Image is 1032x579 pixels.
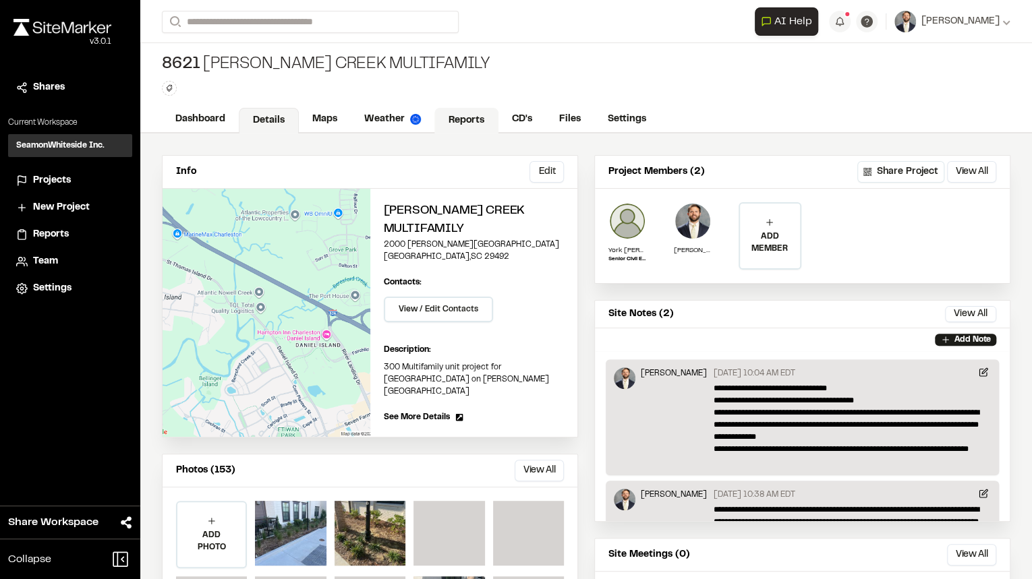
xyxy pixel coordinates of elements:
[16,173,124,188] a: Projects
[515,460,564,481] button: View All
[740,231,800,255] p: ADD MEMBER
[945,306,996,322] button: View All
[8,117,132,129] p: Current Workspace
[299,106,351,132] a: Maps
[384,297,493,322] button: View / Edit Contacts
[33,200,90,215] span: New Project
[162,81,177,96] button: Edit Tags
[641,367,707,379] p: [PERSON_NAME]
[546,106,594,132] a: Files
[614,367,635,389] img: Douglas Jennings
[714,489,795,501] p: [DATE] 10:38 AM EDT
[13,19,111,36] img: rebrand.png
[608,255,646,264] p: Senior Civil Engineer
[410,114,421,125] img: precipai.png
[16,80,124,95] a: Shares
[594,106,660,132] a: Settings
[894,11,1010,32] button: [PERSON_NAME]
[239,108,299,133] a: Details
[954,334,991,346] p: Add Note
[33,80,65,95] span: Shares
[498,106,546,132] a: CD's
[384,361,565,398] p: 300 Multifamily unit project for [GEOGRAPHIC_DATA] on [PERSON_NAME][GEOGRAPHIC_DATA]
[641,489,707,501] p: [PERSON_NAME]
[33,173,71,188] span: Projects
[16,227,124,242] a: Reports
[8,514,98,530] span: Share Workspace
[614,489,635,510] img: Douglas Jennings
[774,13,812,30] span: AI Help
[16,200,124,215] a: New Project
[608,245,646,255] p: York [PERSON_NAME]
[176,463,235,478] p: Photos (153)
[755,7,818,36] button: Open AI Assistant
[894,11,916,32] img: User
[13,36,111,48] div: Oh geez...please don't...
[608,307,674,322] p: Site Notes (2)
[384,251,565,263] p: [GEOGRAPHIC_DATA] , SC 29492
[162,54,200,75] span: 8621
[33,227,69,242] span: Reports
[384,344,565,356] p: Description:
[162,54,490,75] div: [PERSON_NAME] Creek Multifamily
[608,202,646,240] img: York Dilday
[434,108,498,133] a: Reports
[351,106,434,132] a: Weather
[608,164,705,179] p: Project Members (2)
[714,367,795,379] p: [DATE] 10:04 AM EDT
[857,161,944,183] button: Share Project
[33,254,58,269] span: Team
[608,547,690,562] p: Site Meetings (0)
[384,239,565,251] p: 2000 [PERSON_NAME][GEOGRAPHIC_DATA]
[529,161,564,183] button: Edit
[177,529,246,553] p: ADD PHOTO
[16,281,124,296] a: Settings
[921,14,1000,29] span: [PERSON_NAME]
[162,106,239,132] a: Dashboard
[674,202,712,240] img: Douglas Jennings
[947,161,996,183] button: View All
[33,281,71,296] span: Settings
[162,11,186,33] button: Search
[176,164,196,179] p: Info
[16,254,124,269] a: Team
[947,544,996,566] button: View All
[8,551,51,568] span: Collapse
[384,276,422,288] p: Contacts:
[755,7,824,36] div: Open AI Assistant
[16,140,105,152] h3: SeamonWhiteside Inc.
[384,202,565,239] h2: [PERSON_NAME] Creek Multifamily
[674,245,712,255] p: [PERSON_NAME]
[384,411,450,423] span: See More Details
